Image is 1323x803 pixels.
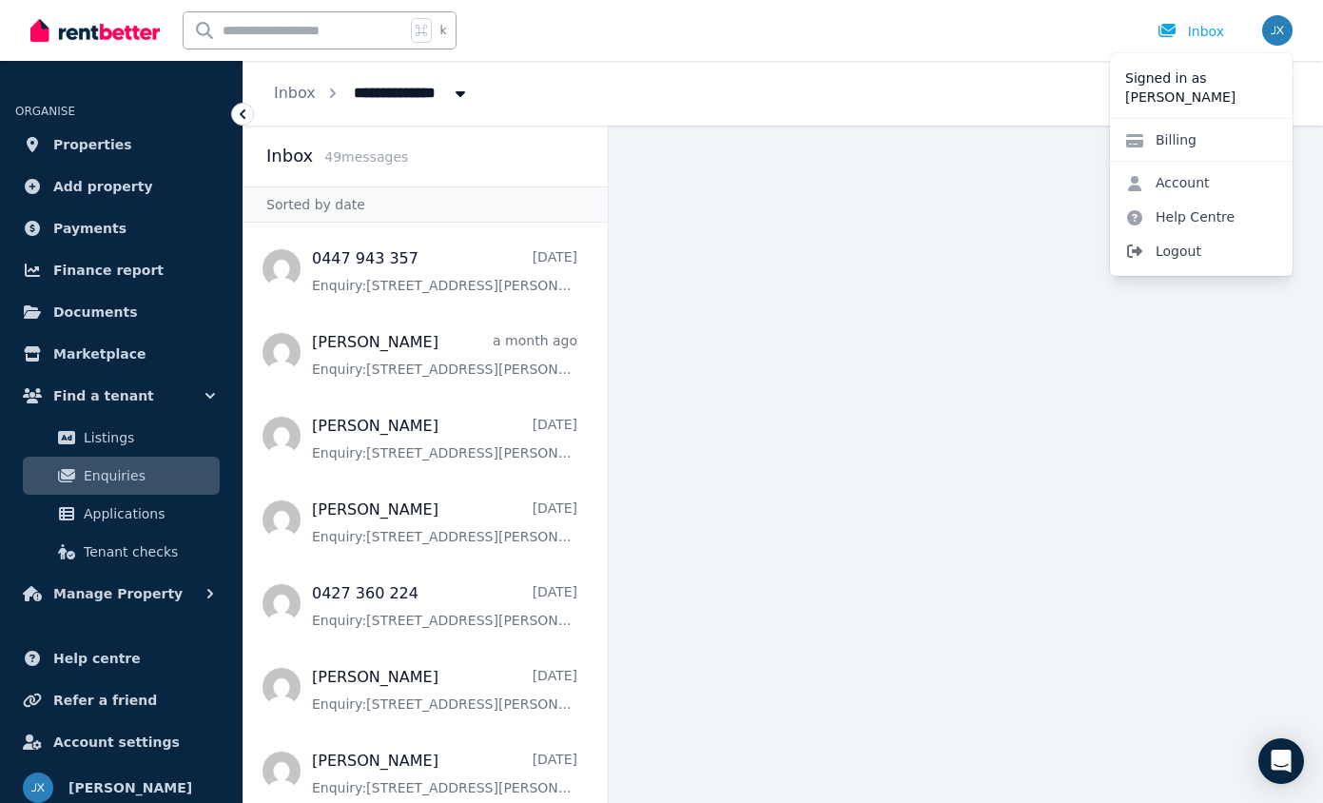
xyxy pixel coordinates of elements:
a: Help Centre [1110,200,1250,234]
a: [PERSON_NAME][DATE]Enquiry:[STREET_ADDRESS][PERSON_NAME]. [312,499,577,546]
img: RentBetter [30,16,160,45]
span: Enquiries [84,464,212,487]
a: Properties [15,126,227,164]
a: 0447 943 357[DATE]Enquiry:[STREET_ADDRESS][PERSON_NAME]. [312,247,577,295]
button: Manage Property [15,575,227,613]
span: k [439,23,446,38]
a: [PERSON_NAME]a month agoEnquiry:[STREET_ADDRESS][PERSON_NAME]. [312,331,577,379]
span: Listings [84,426,212,449]
nav: Breadcrumb [243,61,500,126]
a: Enquiries [23,457,220,495]
a: Help centre [15,639,227,677]
span: [PERSON_NAME] [68,776,192,799]
a: Billing [1110,123,1212,157]
span: Account settings [53,731,180,754]
a: Applications [23,495,220,533]
button: Find a tenant [15,377,227,415]
div: Inbox [1158,22,1224,41]
a: Account [1110,166,1225,200]
a: Finance report [15,251,227,289]
a: 0427 360 224[DATE]Enquiry:[STREET_ADDRESS][PERSON_NAME]. [312,582,577,630]
span: Help centre [53,647,141,670]
div: Open Intercom Messenger [1258,738,1304,784]
p: Signed in as [1125,69,1277,88]
span: Logout [1110,234,1293,268]
span: Applications [84,502,212,525]
span: Manage Property [53,582,183,605]
span: ORGANISE [15,105,75,118]
span: Tenant checks [84,540,212,563]
a: Tenant checks [23,533,220,571]
span: Payments [53,217,126,240]
a: Marketplace [15,335,227,373]
span: Finance report [53,259,164,282]
span: Marketplace [53,343,146,365]
a: Listings [23,419,220,457]
a: Add property [15,167,227,206]
a: Inbox [274,84,316,102]
span: Properties [53,133,132,156]
a: Payments [15,209,227,247]
span: Refer a friend [53,689,157,712]
a: Refer a friend [15,681,227,719]
a: Account settings [15,723,227,761]
a: Documents [15,293,227,331]
a: [PERSON_NAME][DATE]Enquiry:[STREET_ADDRESS][PERSON_NAME]. [312,666,577,714]
img: James Xuereb [23,773,53,803]
div: Sorted by date [243,186,608,223]
span: Add property [53,175,153,198]
a: [PERSON_NAME][DATE]Enquiry:[STREET_ADDRESS][PERSON_NAME]. [312,415,577,462]
img: James Xuereb [1262,15,1293,46]
a: [PERSON_NAME][DATE]Enquiry:[STREET_ADDRESS][PERSON_NAME]. [312,750,577,797]
span: 49 message s [324,149,408,165]
p: [PERSON_NAME] [1125,88,1277,107]
h2: Inbox [266,143,313,169]
span: Documents [53,301,138,323]
nav: Message list [243,223,608,803]
span: Find a tenant [53,384,154,407]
